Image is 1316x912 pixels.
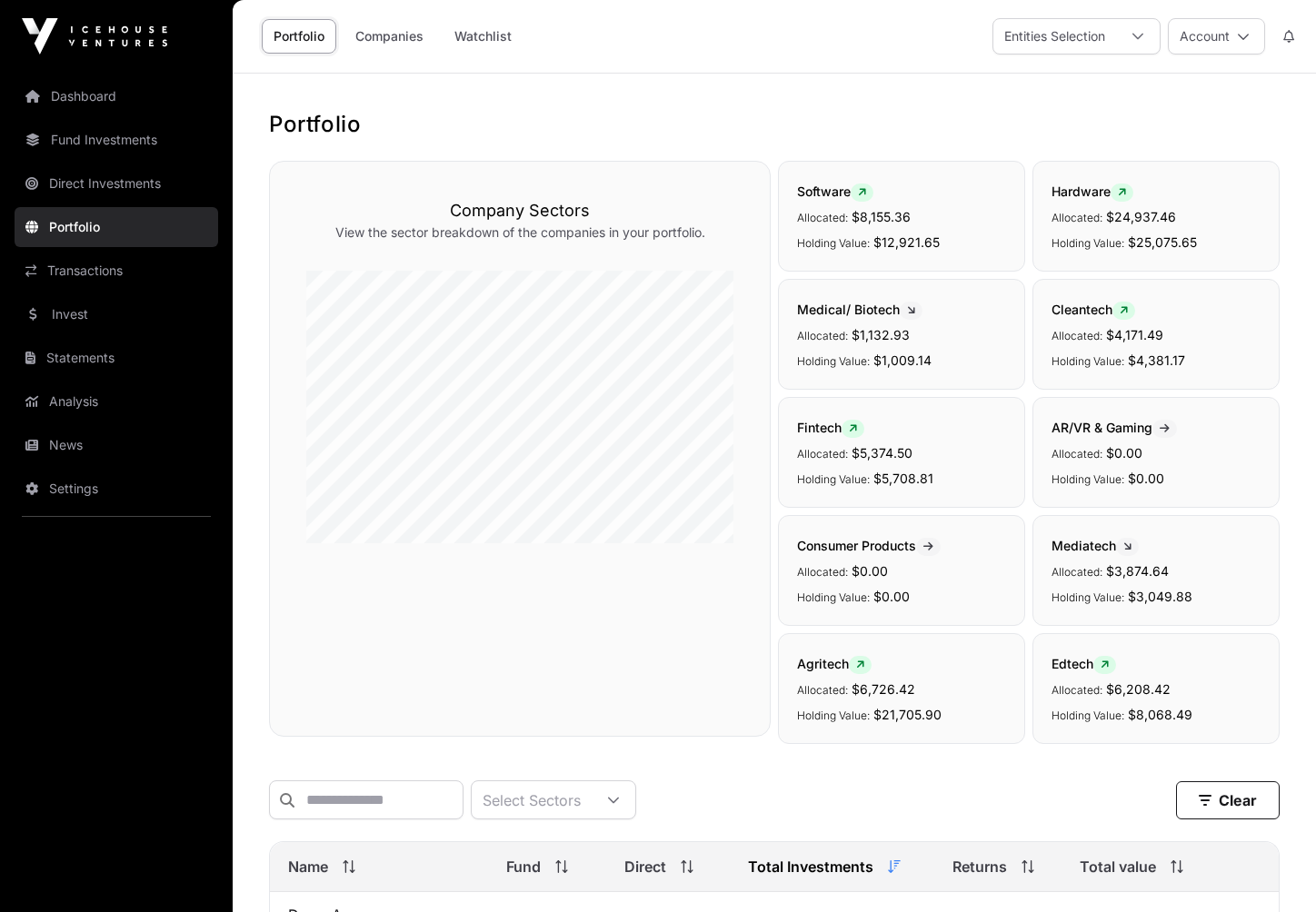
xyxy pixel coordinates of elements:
span: $1,132.93 [852,327,910,342]
span: Agritech [797,656,872,671]
span: Holding Value: [797,709,870,722]
span: $1,009.14 [873,352,932,368]
a: Direct Investments [15,164,218,203]
span: Total Investments [748,856,873,877]
span: Direct [624,856,666,877]
span: $5,374.50 [852,445,912,461]
span: Returns [952,856,1007,877]
a: News [15,425,218,465]
span: Allocated: [797,211,848,224]
span: $5,708.81 [873,471,933,486]
span: Edtech [1052,656,1116,671]
span: $8,068.49 [1128,707,1192,722]
span: $25,075.65 [1128,234,1197,250]
a: Fund Investments [15,120,218,160]
span: Medical/ Biotech [797,302,922,317]
span: $21,705.90 [873,707,942,722]
a: Settings [15,469,218,509]
span: $8,155.36 [852,209,911,224]
span: Hardware [1052,183,1133,199]
button: Account [1168,18,1265,55]
a: Portfolio [262,19,336,54]
span: Allocated: [1052,683,1102,697]
a: Watchlist [443,19,523,54]
a: Companies [344,19,435,54]
span: $3,049.88 [1128,589,1192,604]
span: Holding Value: [797,354,870,368]
a: Analysis [15,382,218,421]
span: Name [288,856,328,877]
a: Dashboard [15,76,218,116]
h3: Company Sectors [306,198,733,223]
button: Clear [1176,781,1280,819]
span: $0.00 [852,563,888,579]
span: Allocated: [797,683,848,697]
span: Allocated: [797,329,848,342]
span: $3,874.64 [1106,563,1169,579]
span: Consumer Products [797,538,941,553]
span: Allocated: [1052,565,1102,579]
span: Holding Value: [1052,709,1124,722]
span: Software [797,183,873,199]
span: $0.00 [1128,471,1164,486]
span: Fund [506,856,541,877]
span: Allocated: [797,447,848,461]
div: Entities Selection [993,19,1116,54]
span: Mediatech [1052,538,1139,553]
span: Allocated: [797,565,848,579]
span: AR/VR & Gaming [1052,420,1177,435]
span: Cleantech [1052,302,1135,317]
span: Holding Value: [797,590,870,604]
span: $24,937.46 [1106,209,1176,224]
span: Holding Value: [1052,590,1124,604]
span: Fintech [797,420,864,435]
a: Invest [15,294,218,334]
span: Allocated: [1052,329,1102,342]
div: Select Sectors [472,781,592,818]
span: $0.00 [873,589,910,604]
a: Transactions [15,251,218,291]
p: View the sector breakdown of the companies in your portfolio. [306,223,733,242]
span: Holding Value: [1052,354,1124,368]
span: Holding Value: [797,236,870,250]
span: Holding Value: [1052,236,1124,250]
span: $4,171.49 [1106,327,1163,342]
a: Statements [15,338,218,378]
iframe: Chat Widget [1225,825,1316,912]
img: Icehouse Ventures Logo [22,18,167,55]
span: Total value [1080,856,1156,877]
a: Portfolio [15,207,218,247]
span: Holding Value: [797,472,870,486]
span: $6,208.42 [1106,681,1171,697]
span: Holding Value: [1052,472,1124,486]
span: $0.00 [1106,445,1142,461]
span: $4,381.17 [1128,352,1185,368]
span: $6,726.42 [852,681,915,697]
span: Allocated: [1052,211,1102,224]
h1: Portfolio [269,110,1280,139]
span: Allocated: [1052,447,1102,461]
span: $12,921.65 [873,234,940,250]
